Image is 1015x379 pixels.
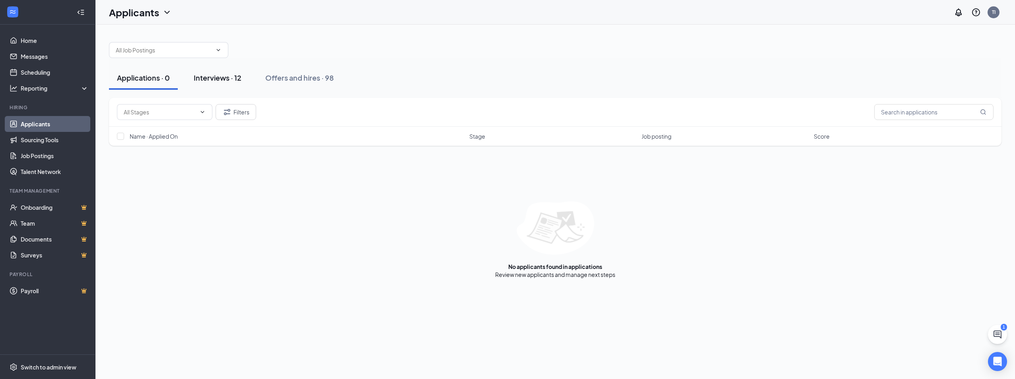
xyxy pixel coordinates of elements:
[988,325,1007,344] button: ChatActive
[21,84,89,92] div: Reporting
[642,132,671,140] span: Job posting
[21,231,89,247] a: DocumentsCrown
[21,247,89,263] a: SurveysCrown
[469,132,485,140] span: Stage
[517,201,594,255] img: empty-state
[21,283,89,299] a: PayrollCrown
[988,352,1007,371] div: Open Intercom Messenger
[199,109,206,115] svg: ChevronDown
[124,108,196,116] input: All Stages
[116,46,212,54] input: All Job Postings
[21,215,89,231] a: TeamCrown
[814,132,830,140] span: Score
[10,271,87,278] div: Payroll
[216,104,256,120] button: Filter Filters
[21,164,89,180] a: Talent Network
[21,33,89,48] a: Home
[495,271,615,278] div: Review new applicants and manage next steps
[222,107,232,117] svg: Filter
[10,188,87,194] div: Team Management
[992,9,996,15] div: TI
[971,8,981,17] svg: QuestionInfo
[265,73,334,83] div: Offers and hires · 98
[21,363,76,371] div: Switch to admin view
[1001,324,1007,331] div: 1
[993,330,1002,339] svg: ChatActive
[21,199,89,215] a: OnboardingCrown
[21,116,89,132] a: Applicants
[117,73,170,83] div: Applications · 0
[9,8,17,16] svg: WorkstreamLogo
[215,47,222,53] svg: ChevronDown
[194,73,241,83] div: Interviews · 12
[954,8,963,17] svg: Notifications
[980,109,986,115] svg: MagnifyingGlass
[77,8,85,16] svg: Collapse
[21,148,89,164] a: Job Postings
[874,104,994,120] input: Search in applications
[162,8,172,17] svg: ChevronDown
[508,263,602,271] div: No applicants found in applications
[10,84,17,92] svg: Analysis
[10,104,87,111] div: Hiring
[21,48,89,64] a: Messages
[109,6,159,19] h1: Applicants
[21,132,89,148] a: Sourcing Tools
[21,64,89,80] a: Scheduling
[10,363,17,371] svg: Settings
[130,132,178,140] span: Name · Applied On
